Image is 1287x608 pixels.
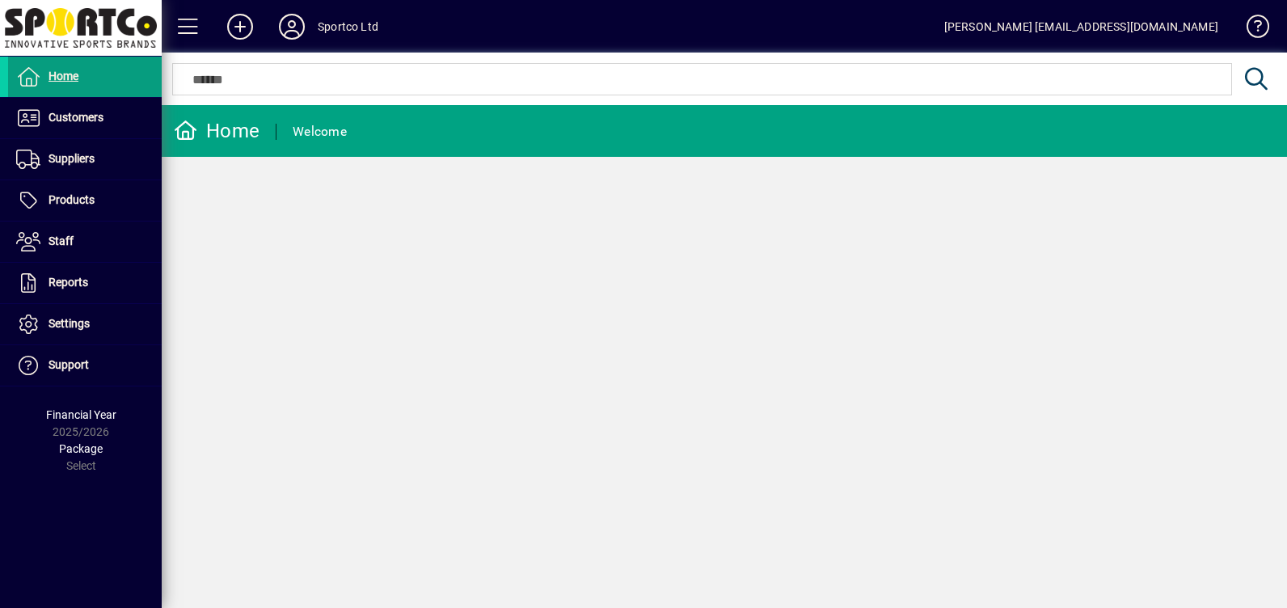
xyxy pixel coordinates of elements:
span: Staff [49,234,74,247]
a: Customers [8,98,162,138]
span: Home [49,70,78,82]
span: Settings [49,317,90,330]
div: Home [174,118,260,144]
a: Reports [8,263,162,303]
span: Reports [49,276,88,289]
a: Support [8,345,162,386]
div: Sportco Ltd [318,14,378,40]
div: [PERSON_NAME] [EMAIL_ADDRESS][DOMAIN_NAME] [944,14,1218,40]
span: Support [49,358,89,371]
a: Knowledge Base [1234,3,1267,56]
span: Package [59,442,103,455]
a: Products [8,180,162,221]
button: Profile [266,12,318,41]
a: Staff [8,222,162,262]
span: Products [49,193,95,206]
a: Suppliers [8,139,162,179]
div: Welcome [293,119,347,145]
span: Customers [49,111,103,124]
span: Suppliers [49,152,95,165]
span: Financial Year [46,408,116,421]
button: Add [214,12,266,41]
a: Settings [8,304,162,344]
